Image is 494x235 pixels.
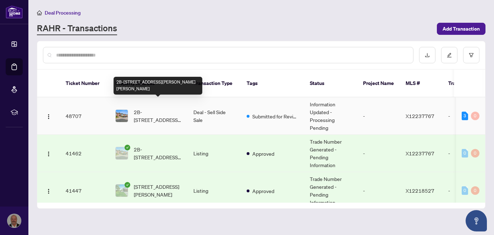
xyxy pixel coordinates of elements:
span: X12237767 [406,113,434,119]
span: edit [447,53,452,58]
span: home [37,10,42,15]
div: 2B-[STREET_ADDRESS][PERSON_NAME][PERSON_NAME] [114,77,202,95]
div: 3 [462,112,468,120]
td: - [443,97,492,135]
span: download [425,53,430,58]
button: edit [441,47,457,63]
td: - [443,135,492,172]
button: filter [463,47,479,63]
td: Information Updated - Processing Pending [304,97,357,135]
div: 0 [462,149,468,157]
td: - [357,97,400,135]
td: Trade Number Generated - Pending Information [304,172,357,209]
span: Add Transaction [443,23,480,34]
div: 0 [471,186,479,195]
img: Logo [46,114,51,119]
th: Property Address [110,70,188,97]
th: Transaction Type [188,70,241,97]
td: Listing [188,135,241,172]
th: Trade Number [443,70,492,97]
button: Logo [43,185,54,196]
img: thumbnail-img [116,147,128,159]
th: Tags [241,70,304,97]
img: Logo [46,151,51,157]
span: 2B-[STREET_ADDRESS][PERSON_NAME][PERSON_NAME] [134,108,182,124]
span: X12218527 [406,187,434,194]
span: [STREET_ADDRESS][PERSON_NAME] [134,183,182,198]
div: 0 [471,149,479,157]
img: Profile Icon [7,214,21,228]
td: 41462 [60,135,110,172]
span: Approved [252,187,274,195]
img: thumbnail-img [116,185,128,197]
button: Open asap [466,210,487,231]
span: Submitted for Review [252,112,298,120]
span: check-circle [125,145,130,150]
img: Logo [46,188,51,194]
div: 0 [462,186,468,195]
span: Approved [252,150,274,157]
span: filter [469,53,474,58]
td: Trade Number Generated - Pending Information [304,135,357,172]
td: 41447 [60,172,110,209]
td: 48707 [60,97,110,135]
th: Ticket Number [60,70,110,97]
a: RAHR - Transactions [37,22,117,35]
td: Deal - Sell Side Sale [188,97,241,135]
button: download [419,47,435,63]
div: 0 [471,112,479,120]
span: X12237767 [406,150,434,156]
td: Listing [188,172,241,209]
button: Logo [43,148,54,159]
button: Logo [43,110,54,122]
img: logo [6,5,23,18]
td: - [443,172,492,209]
td: - [357,172,400,209]
th: Project Name [357,70,400,97]
th: MLS # [400,70,443,97]
span: Deal Processing [45,10,81,16]
button: Add Transaction [437,23,485,35]
span: check-circle [125,182,130,188]
td: - [357,135,400,172]
span: 2B-[STREET_ADDRESS][PERSON_NAME][PERSON_NAME] [134,145,182,161]
img: thumbnail-img [116,110,128,122]
th: Status [304,70,357,97]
